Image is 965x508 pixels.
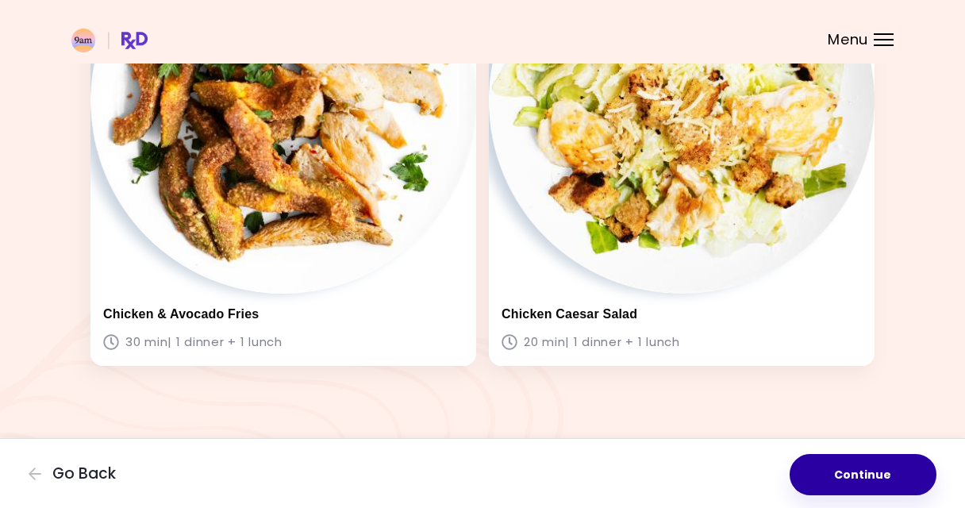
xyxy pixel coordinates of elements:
span: Menu [828,33,868,47]
p: 20 min | 1 dinner + 1 lunch [502,331,862,353]
p: 30 min | 1 dinner + 1 lunch [103,331,463,353]
button: Go Back [29,465,124,483]
button: Continue [790,454,936,495]
span: Go Back [52,465,116,483]
h3: Chicken Caesar Salad [502,306,862,321]
h3: Chicken & Avocado Fries [103,306,463,321]
img: RxDiet [71,29,148,52]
